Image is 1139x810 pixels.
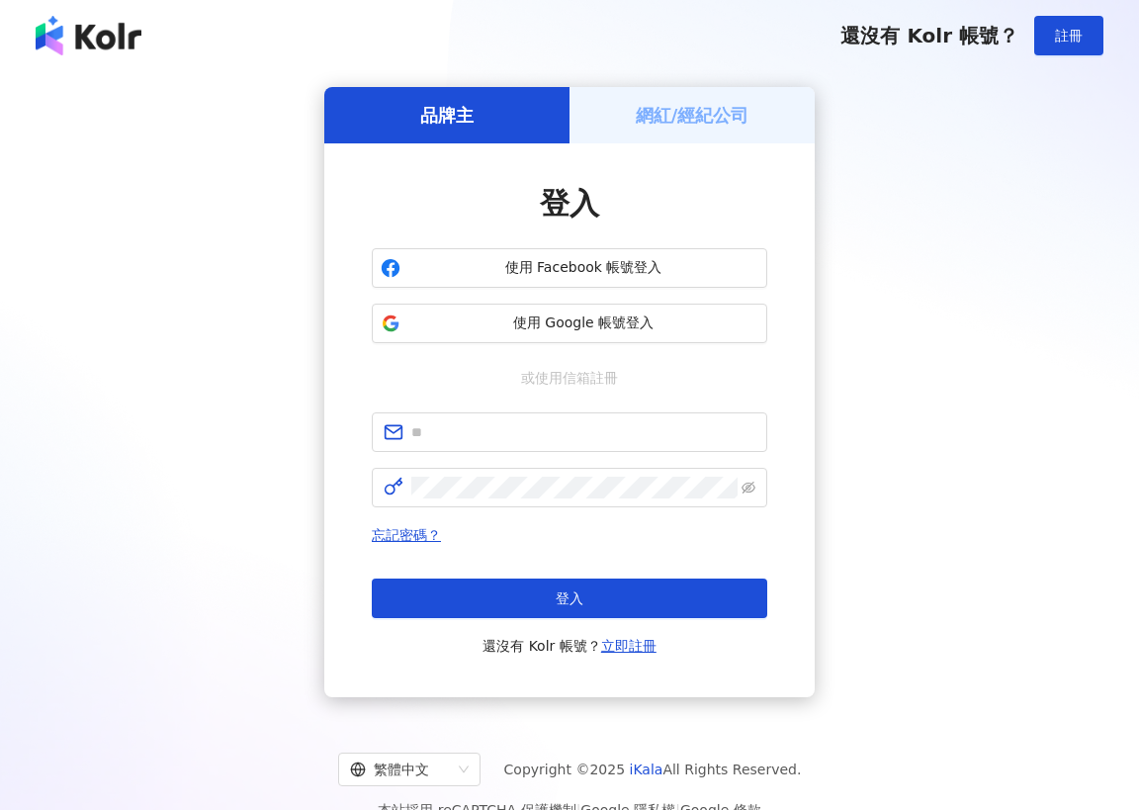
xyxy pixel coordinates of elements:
[601,638,657,654] a: 立即註冊
[36,16,141,55] img: logo
[372,248,767,288] button: 使用 Facebook 帳號登入
[372,304,767,343] button: 使用 Google 帳號登入
[556,590,583,606] span: 登入
[1055,28,1083,44] span: 註冊
[540,186,599,221] span: 登入
[630,762,663,777] a: iKala
[372,579,767,618] button: 登入
[350,754,451,785] div: 繁體中文
[507,367,632,389] span: 或使用信箱註冊
[420,103,474,128] h5: 品牌主
[1034,16,1103,55] button: 註冊
[840,24,1018,47] span: 還沒有 Kolr 帳號？
[408,314,758,333] span: 使用 Google 帳號登入
[408,258,758,278] span: 使用 Facebook 帳號登入
[372,527,441,543] a: 忘記密碼？
[636,103,749,128] h5: 網紅/經紀公司
[504,758,802,781] span: Copyright © 2025 All Rights Reserved.
[742,481,755,495] span: eye-invisible
[482,634,657,658] span: 還沒有 Kolr 帳號？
